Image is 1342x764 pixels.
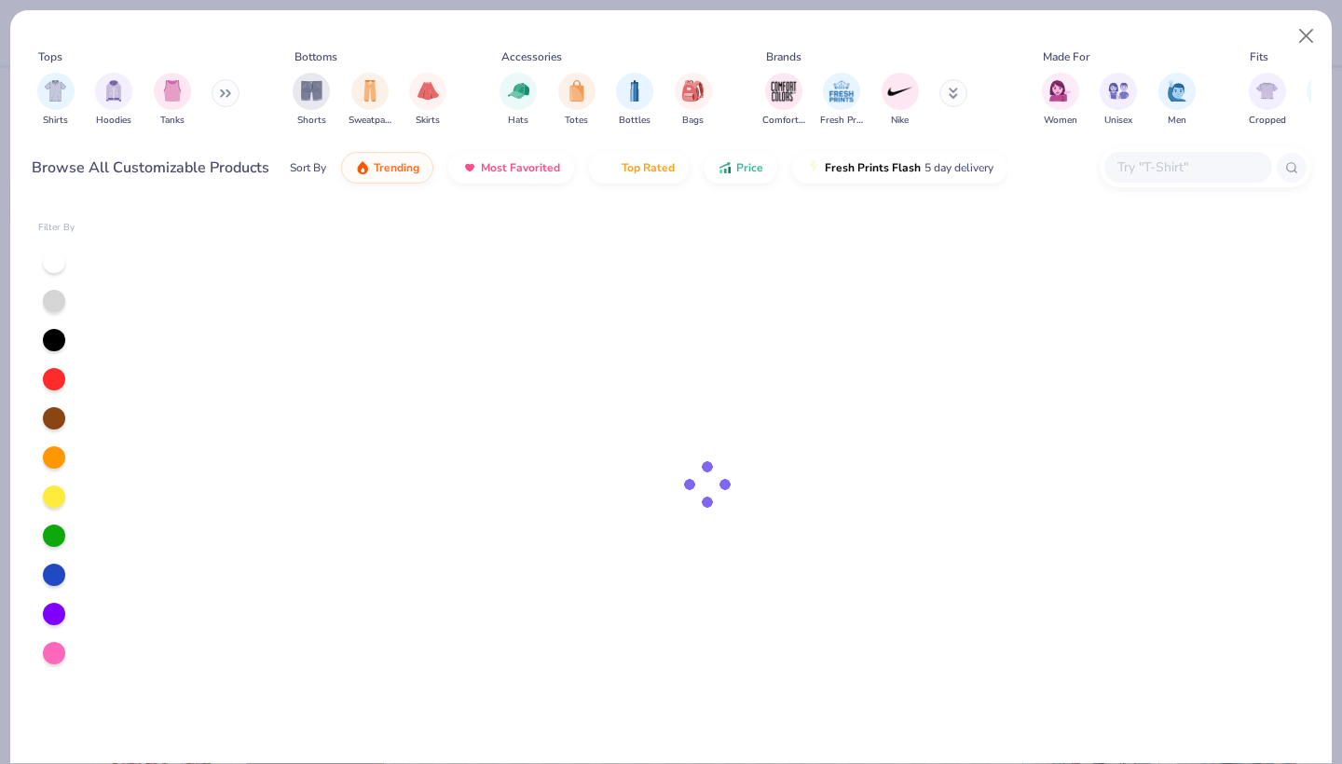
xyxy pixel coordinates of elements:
[95,73,132,128] div: filter for Hoodies
[355,160,370,175] img: trending.gif
[501,48,562,65] div: Accessories
[1250,48,1268,65] div: Fits
[374,160,419,175] span: Trending
[1249,114,1286,128] span: Cropped
[1249,73,1286,128] div: filter for Cropped
[616,73,653,128] div: filter for Bottles
[589,152,689,184] button: Top Rated
[349,114,391,128] span: Sweatpants
[1108,80,1130,102] img: Unisex Image
[924,157,993,179] span: 5 day delivery
[297,114,326,128] span: Shorts
[1167,80,1187,102] img: Men Image
[162,80,183,102] img: Tanks Image
[565,114,588,128] span: Totes
[301,80,322,102] img: Shorts Image
[882,73,919,128] button: filter button
[1116,157,1259,178] input: Try "T-Shirt"
[448,152,574,184] button: Most Favorited
[508,114,528,128] span: Hats
[160,114,185,128] span: Tanks
[736,160,763,175] span: Price
[558,73,596,128] button: filter button
[1049,80,1071,102] img: Women Image
[103,80,124,102] img: Hoodies Image
[96,114,131,128] span: Hoodies
[766,48,801,65] div: Brands
[682,80,703,102] img: Bags Image
[1042,73,1079,128] button: filter button
[1168,114,1186,128] span: Men
[418,80,439,102] img: Skirts Image
[820,73,863,128] div: filter for Fresh Prints
[762,114,805,128] span: Comfort Colors
[293,73,330,128] button: filter button
[1249,73,1286,128] button: filter button
[37,73,75,128] div: filter for Shirts
[154,73,191,128] div: filter for Tanks
[462,160,477,175] img: most_fav.gif
[820,114,863,128] span: Fresh Prints
[603,160,618,175] img: TopRated.gif
[704,152,777,184] button: Price
[1158,73,1196,128] button: filter button
[43,114,68,128] span: Shirts
[409,73,446,128] button: filter button
[1256,80,1278,102] img: Cropped Image
[891,114,909,128] span: Nike
[675,73,712,128] div: filter for Bags
[567,80,587,102] img: Totes Image
[882,73,919,128] div: filter for Nike
[154,73,191,128] button: filter button
[508,80,529,102] img: Hats Image
[622,160,675,175] span: Top Rated
[558,73,596,128] div: filter for Totes
[616,73,653,128] button: filter button
[95,73,132,128] button: filter button
[38,221,75,235] div: Filter By
[886,77,914,105] img: Nike Image
[360,80,380,102] img: Sweatpants Image
[1042,73,1079,128] div: filter for Women
[770,77,798,105] img: Comfort Colors Image
[38,48,62,65] div: Tops
[820,73,863,128] button: filter button
[349,73,391,128] button: filter button
[828,77,856,105] img: Fresh Prints Image
[409,73,446,128] div: filter for Skirts
[1158,73,1196,128] div: filter for Men
[290,159,326,176] div: Sort By
[294,48,337,65] div: Bottoms
[1104,114,1132,128] span: Unisex
[1043,48,1089,65] div: Made For
[682,114,704,128] span: Bags
[762,73,805,128] div: filter for Comfort Colors
[45,80,66,102] img: Shirts Image
[1100,73,1137,128] div: filter for Unisex
[500,73,537,128] div: filter for Hats
[825,160,921,175] span: Fresh Prints Flash
[416,114,440,128] span: Skirts
[1289,19,1324,54] button: Close
[806,160,821,175] img: flash.gif
[500,73,537,128] button: filter button
[1100,73,1137,128] button: filter button
[762,73,805,128] button: filter button
[341,152,433,184] button: Trending
[32,157,269,179] div: Browse All Customizable Products
[1044,114,1077,128] span: Women
[619,114,650,128] span: Bottles
[349,73,391,128] div: filter for Sweatpants
[792,152,1007,184] button: Fresh Prints Flash5 day delivery
[624,80,645,102] img: Bottles Image
[37,73,75,128] button: filter button
[675,73,712,128] button: filter button
[481,160,560,175] span: Most Favorited
[293,73,330,128] div: filter for Shorts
